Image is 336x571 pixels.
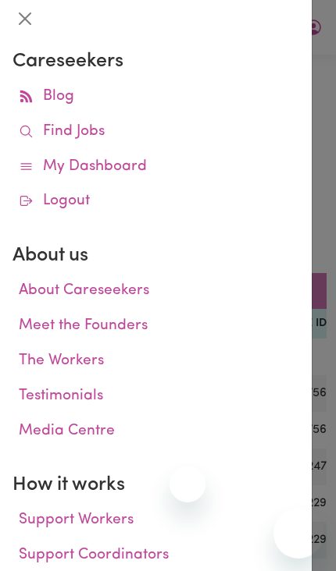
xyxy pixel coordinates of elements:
[13,414,299,449] a: Media Centre
[13,184,299,219] a: Logout
[13,244,299,268] h2: About us
[170,466,206,502] iframe: 关闭消息
[13,344,299,379] a: The Workers
[13,309,299,344] a: Meet the Founders
[13,503,299,538] a: Support Workers
[13,473,299,497] h2: How it works
[13,50,299,73] h2: Careseekers
[13,115,299,150] a: Find Jobs
[13,379,299,414] a: Testimonials
[13,80,299,115] a: Blog
[13,274,299,309] a: About Careseekers
[273,509,323,559] iframe: 启动消息传送窗口的按钮
[13,150,299,185] a: My Dashboard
